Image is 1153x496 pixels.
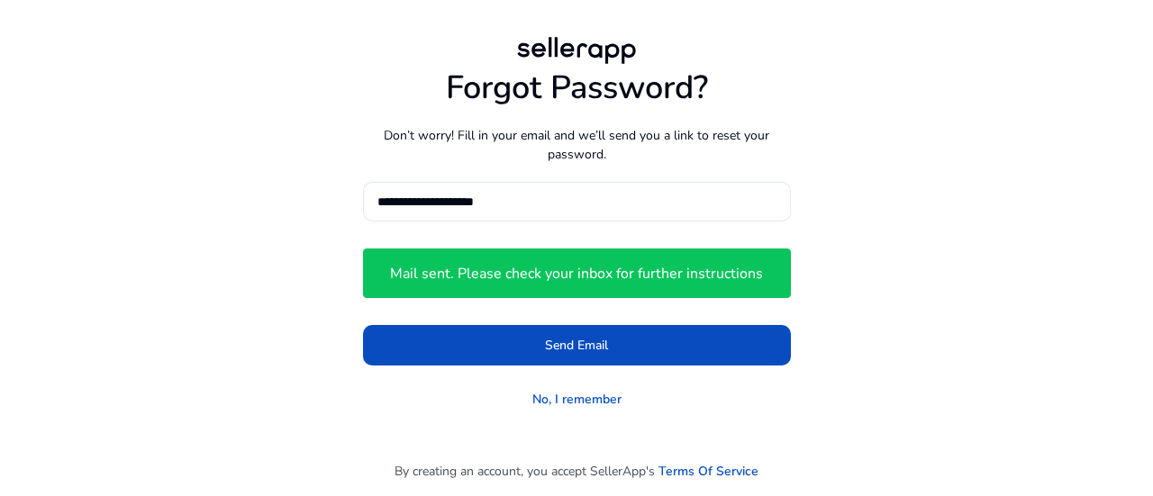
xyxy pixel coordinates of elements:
p: Don’t worry! Fill in your email and we’ll send you a link to reset your password. [363,126,791,164]
span: Send Email [545,336,608,355]
h4: Mail sent. Please check your inbox for further instructions [390,266,763,283]
h1: Forgot Password? [363,68,791,107]
button: Send Email [363,325,791,365]
a: No, I remember [532,390,622,409]
a: Terms Of Service [658,462,758,481]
